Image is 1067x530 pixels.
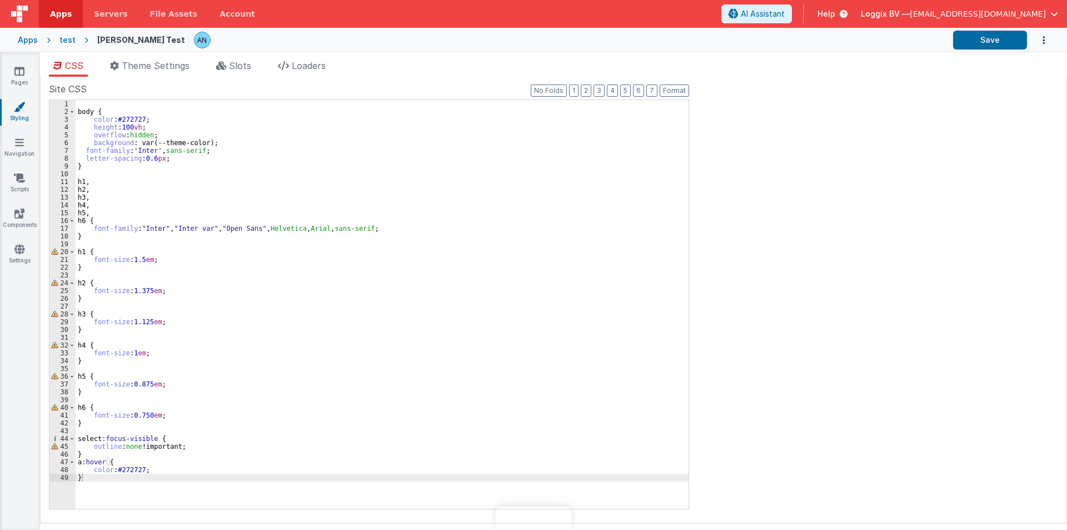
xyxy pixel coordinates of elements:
[49,131,76,139] div: 5
[49,100,76,108] div: 1
[49,279,76,287] div: 24
[49,147,76,155] div: 7
[49,326,76,334] div: 30
[49,380,76,388] div: 37
[49,349,76,357] div: 33
[953,31,1027,49] button: Save
[49,82,87,96] span: Site CSS
[49,365,76,373] div: 35
[59,34,76,46] div: test
[581,85,591,97] button: 2
[49,396,76,404] div: 39
[49,404,76,412] div: 40
[49,155,76,162] div: 8
[49,123,76,131] div: 4
[49,186,76,194] div: 12
[49,264,76,271] div: 22
[49,256,76,264] div: 21
[721,4,792,23] button: AI Assistant
[49,232,76,240] div: 18
[620,85,631,97] button: 5
[94,8,127,19] span: Servers
[633,85,644,97] button: 6
[594,85,605,97] button: 3
[50,8,72,19] span: Apps
[49,341,76,349] div: 32
[49,303,76,310] div: 27
[49,209,76,217] div: 15
[97,34,185,46] div: [PERSON_NAME] Test
[569,85,579,97] button: 1
[150,8,198,19] span: File Assets
[49,248,76,256] div: 20
[607,85,618,97] button: 4
[49,225,76,232] div: 17
[49,194,76,201] div: 13
[49,178,76,186] div: 11
[49,116,76,123] div: 3
[49,458,76,466] div: 47
[646,85,657,97] button: 7
[49,412,76,419] div: 41
[49,373,76,380] div: 36
[49,466,76,474] div: 48
[49,271,76,279] div: 23
[49,435,76,443] div: 44
[817,8,835,19] span: Help
[49,388,76,396] div: 38
[49,427,76,435] div: 43
[741,8,785,19] span: AI Assistant
[49,334,76,341] div: 31
[49,295,76,303] div: 26
[122,60,190,71] span: Theme Settings
[49,357,76,365] div: 34
[496,507,572,530] iframe: Marker.io feedback button
[49,170,76,178] div: 10
[531,85,567,97] button: No Folds
[49,310,76,318] div: 28
[49,201,76,209] div: 14
[49,419,76,427] div: 42
[49,162,76,170] div: 9
[292,60,326,71] span: Loaders
[49,318,76,326] div: 29
[229,60,251,71] span: Slots
[49,217,76,225] div: 16
[49,443,76,450] div: 45
[49,474,76,482] div: 49
[861,8,910,19] span: Loggix BV —
[49,450,76,458] div: 46
[18,34,38,46] div: Apps
[49,108,76,116] div: 2
[660,85,689,97] button: Format
[49,139,76,147] div: 6
[1027,29,1049,52] button: Options
[49,287,76,295] div: 25
[861,8,1058,19] button: Loggix BV — [EMAIL_ADDRESS][DOMAIN_NAME]
[49,240,76,248] div: 19
[195,32,210,48] img: f1d78738b441ccf0e1fcb79415a71bae
[65,60,83,71] span: CSS
[910,8,1046,19] span: [EMAIL_ADDRESS][DOMAIN_NAME]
